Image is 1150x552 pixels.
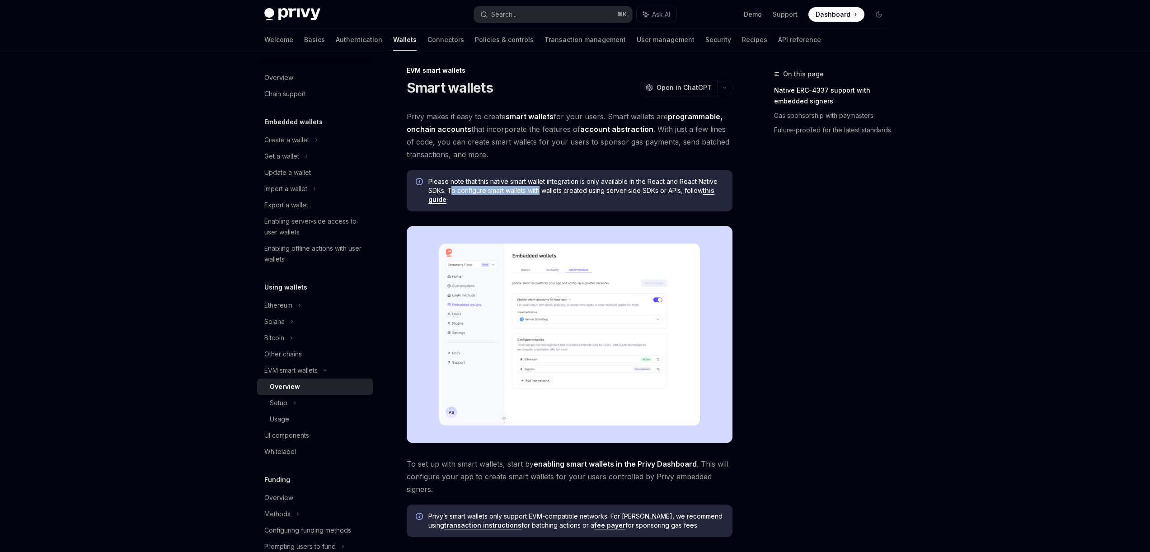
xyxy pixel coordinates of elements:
[257,427,373,444] a: UI components
[491,9,516,20] div: Search...
[264,316,285,327] div: Solana
[407,66,732,75] div: EVM smart wallets
[264,446,296,457] div: Whitelabel
[872,7,886,22] button: Toggle dark mode
[444,521,521,529] a: transaction instructions
[257,490,373,506] a: Overview
[264,89,306,99] div: Chain support
[336,29,382,51] a: Authentication
[264,29,293,51] a: Welcome
[428,512,723,530] span: Privy’s smart wallets only support EVM-compatible networks. For [PERSON_NAME], we recommend using...
[264,430,309,441] div: UI components
[407,110,732,161] span: Privy makes it easy to create for your users. Smart wallets are that incorporate the features of ...
[774,83,893,108] a: Native ERC-4337 support with embedded signers
[257,444,373,460] a: Whitelabel
[270,398,287,408] div: Setup
[808,7,864,22] a: Dashboard
[744,10,762,19] a: Demo
[544,29,626,51] a: Transaction management
[774,123,893,137] a: Future-proofed for the latest standards
[816,10,850,19] span: Dashboard
[506,112,554,121] strong: smart wallets
[264,151,299,162] div: Get a wallet
[637,29,695,51] a: User management
[257,197,373,213] a: Export a wallet
[257,379,373,395] a: Overview
[534,459,697,469] a: enabling smart wallets in the Privy Dashboard
[742,29,767,51] a: Recipes
[773,10,798,19] a: Support
[304,29,325,51] a: Basics
[264,216,367,238] div: Enabling server-side access to user wallets
[407,458,732,496] span: To set up with smart wallets, start by . This will configure your app to create smart wallets for...
[705,29,731,51] a: Security
[264,332,284,343] div: Bitcoin
[264,365,318,376] div: EVM smart wallets
[264,474,290,485] h5: Funding
[270,414,289,425] div: Usage
[427,29,464,51] a: Connectors
[264,167,311,178] div: Update a wallet
[264,8,320,21] img: dark logo
[416,178,425,187] svg: Info
[257,346,373,362] a: Other chains
[264,492,293,503] div: Overview
[640,80,717,95] button: Open in ChatGPT
[264,300,292,311] div: Ethereum
[774,108,893,123] a: Gas sponsorship with paymasters
[264,509,291,519] div: Methods
[257,213,373,240] a: Enabling server-side access to user wallets
[264,243,367,265] div: Enabling offline actions with user wallets
[264,282,307,293] h5: Using wallets
[270,381,300,392] div: Overview
[257,411,373,427] a: Usage
[257,240,373,267] a: Enabling offline actions with user wallets
[264,541,336,552] div: Prompting users to fund
[416,513,425,522] svg: Info
[617,11,627,18] span: ⌘ K
[580,125,653,134] a: account abstraction
[407,80,493,96] h1: Smart wallets
[257,522,373,538] a: Configuring funding methods
[594,521,625,529] a: fee payer
[778,29,821,51] a: API reference
[264,117,323,127] h5: Embedded wallets
[393,29,417,51] a: Wallets
[257,70,373,86] a: Overview
[652,10,670,19] span: Ask AI
[257,164,373,181] a: Update a wallet
[428,177,723,204] span: Please note that this native smart wallet integration is only available in the React and React Na...
[264,183,307,194] div: Import a wallet
[637,6,676,23] button: Ask AI
[264,349,302,360] div: Other chains
[264,135,309,145] div: Create a wallet
[657,83,712,92] span: Open in ChatGPT
[475,29,534,51] a: Policies & controls
[257,86,373,102] a: Chain support
[783,69,824,80] span: On this page
[474,6,632,23] button: Search...⌘K
[407,226,732,443] img: Sample enable smart wallets
[264,72,293,83] div: Overview
[264,200,308,211] div: Export a wallet
[264,525,351,536] div: Configuring funding methods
